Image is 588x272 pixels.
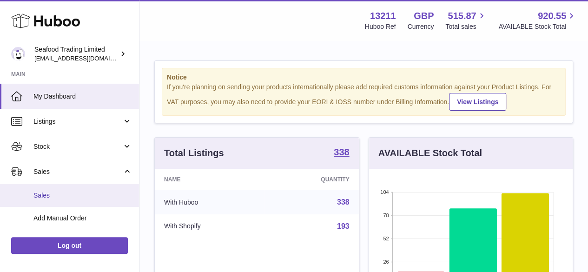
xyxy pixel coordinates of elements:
span: Stock [33,142,122,151]
img: internalAdmin-13211@internal.huboo.com [11,47,25,61]
h3: Total Listings [164,147,224,159]
a: 338 [334,147,349,159]
span: Add Manual Order [33,214,132,223]
span: AVAILABLE Stock Total [498,22,577,31]
span: Sales [33,191,132,200]
span: [EMAIL_ADDRESS][DOMAIN_NAME] [34,54,137,62]
td: With Shopify [155,214,264,239]
a: 338 [337,198,350,206]
span: Sales [33,167,122,176]
text: 52 [383,236,389,241]
text: 26 [383,259,389,265]
div: Currency [408,22,434,31]
h3: AVAILABLE Stock Total [378,147,482,159]
text: 104 [380,189,389,195]
span: 515.87 [448,10,476,22]
td: With Huboo [155,190,264,214]
div: Seafood Trading Limited [34,45,118,63]
th: Quantity [264,169,358,190]
div: If you're planning on sending your products internationally please add required customs informati... [167,83,561,111]
strong: 338 [334,147,349,157]
text: 78 [383,212,389,218]
a: 515.87 Total sales [445,10,487,31]
strong: 13211 [370,10,396,22]
a: 193 [337,222,350,230]
div: Huboo Ref [365,22,396,31]
a: 920.55 AVAILABLE Stock Total [498,10,577,31]
span: Listings [33,117,122,126]
strong: GBP [414,10,434,22]
span: Total sales [445,22,487,31]
span: My Dashboard [33,92,132,101]
strong: Notice [167,73,561,82]
a: View Listings [449,93,506,111]
span: 920.55 [538,10,566,22]
th: Name [155,169,264,190]
a: Log out [11,237,128,254]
